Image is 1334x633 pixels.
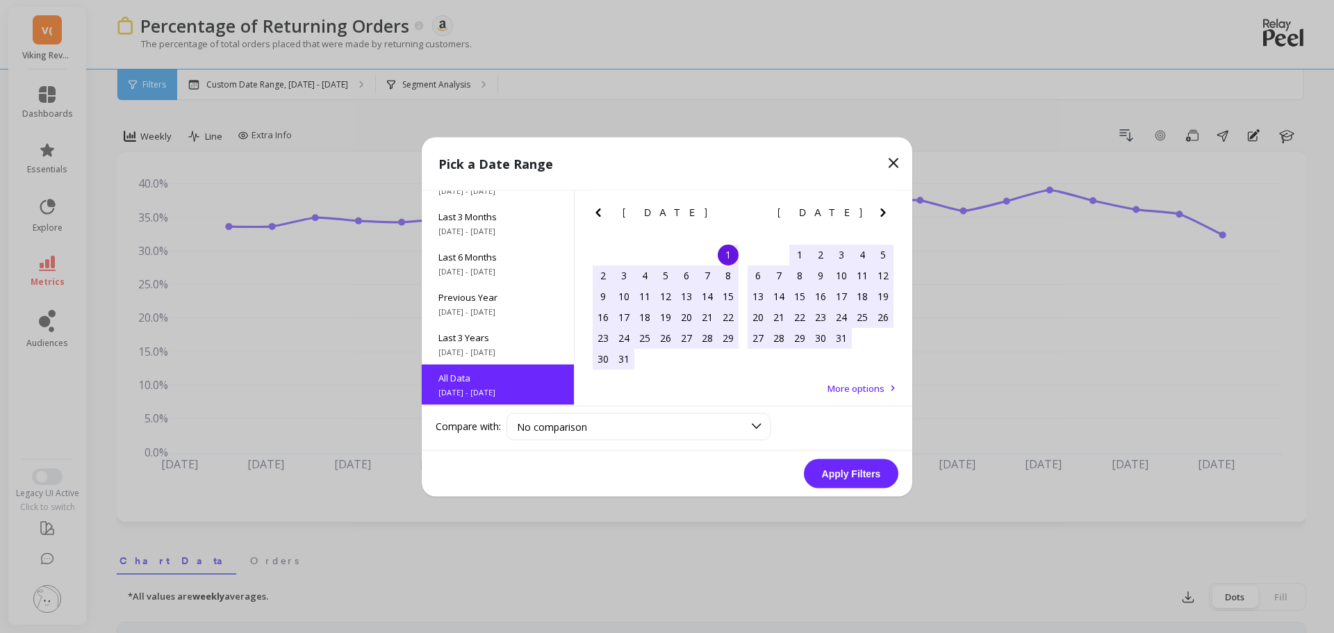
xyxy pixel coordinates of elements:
div: Choose Thursday, July 13th, 2017 [676,286,697,306]
span: More options [827,381,884,394]
div: Choose Thursday, August 10th, 2017 [831,265,852,286]
div: Choose Saturday, July 15th, 2017 [718,286,739,306]
span: No comparison [517,420,587,433]
div: Choose Friday, August 18th, 2017 [852,286,873,306]
div: Choose Friday, August 4th, 2017 [852,244,873,265]
div: Choose Thursday, August 24th, 2017 [831,306,852,327]
div: Choose Saturday, August 19th, 2017 [873,286,894,306]
span: [DATE] [777,206,864,217]
div: Choose Wednesday, August 16th, 2017 [810,286,831,306]
div: Choose Wednesday, August 2nd, 2017 [810,244,831,265]
span: All Data [438,371,557,384]
div: Choose Monday, July 10th, 2017 [614,286,634,306]
div: Choose Monday, August 7th, 2017 [768,265,789,286]
div: Choose Tuesday, July 11th, 2017 [634,286,655,306]
div: Choose Monday, August 21st, 2017 [768,306,789,327]
div: Choose Sunday, July 16th, 2017 [593,306,614,327]
div: Choose Tuesday, August 15th, 2017 [789,286,810,306]
div: Choose Wednesday, August 30th, 2017 [810,327,831,348]
div: Choose Tuesday, July 4th, 2017 [634,265,655,286]
div: Choose Tuesday, July 25th, 2017 [634,327,655,348]
div: Choose Friday, July 21st, 2017 [697,306,718,327]
div: Choose Sunday, July 2nd, 2017 [593,265,614,286]
div: Choose Tuesday, August 8th, 2017 [789,265,810,286]
button: Apply Filters [804,459,898,488]
div: Choose Saturday, August 5th, 2017 [873,244,894,265]
div: Choose Sunday, August 6th, 2017 [748,265,768,286]
div: Choose Thursday, July 27th, 2017 [676,327,697,348]
span: Last 6 Months [438,250,557,263]
div: Choose Monday, July 17th, 2017 [614,306,634,327]
div: Choose Tuesday, August 1st, 2017 [789,244,810,265]
div: Choose Tuesday, July 18th, 2017 [634,306,655,327]
div: month 2017-07 [593,244,739,369]
div: Choose Saturday, July 8th, 2017 [718,265,739,286]
button: Previous Month [590,204,612,226]
div: Choose Monday, July 24th, 2017 [614,327,634,348]
div: Choose Friday, July 7th, 2017 [697,265,718,286]
label: Compare with: [436,420,501,434]
div: Choose Wednesday, August 9th, 2017 [810,265,831,286]
div: Choose Saturday, August 26th, 2017 [873,306,894,327]
div: Choose Monday, July 31st, 2017 [614,348,634,369]
div: Choose Wednesday, July 26th, 2017 [655,327,676,348]
div: Choose Saturday, July 1st, 2017 [718,244,739,265]
div: Choose Wednesday, July 5th, 2017 [655,265,676,286]
div: Choose Friday, July 28th, 2017 [697,327,718,348]
div: Choose Thursday, July 6th, 2017 [676,265,697,286]
button: Next Month [875,204,897,226]
div: Choose Saturday, August 12th, 2017 [873,265,894,286]
button: Previous Month [745,204,767,226]
div: Choose Tuesday, August 29th, 2017 [789,327,810,348]
span: Previous Year [438,290,557,303]
div: Choose Sunday, July 9th, 2017 [593,286,614,306]
span: [DATE] - [DATE] [438,265,557,277]
span: [DATE] [623,206,709,217]
div: Choose Monday, July 3rd, 2017 [614,265,634,286]
div: Choose Friday, July 14th, 2017 [697,286,718,306]
span: [DATE] - [DATE] [438,306,557,317]
span: Last 3 Years [438,331,557,343]
div: Choose Saturday, July 22nd, 2017 [718,306,739,327]
span: [DATE] - [DATE] [438,185,557,196]
span: Last 3 Months [438,210,557,222]
div: Choose Friday, August 11th, 2017 [852,265,873,286]
span: [DATE] - [DATE] [438,346,557,357]
div: Choose Tuesday, August 22nd, 2017 [789,306,810,327]
div: Choose Thursday, July 20th, 2017 [676,306,697,327]
div: Choose Thursday, August 17th, 2017 [831,286,852,306]
div: Choose Sunday, July 30th, 2017 [593,348,614,369]
div: Choose Friday, August 25th, 2017 [852,306,873,327]
div: Choose Saturday, July 29th, 2017 [718,327,739,348]
div: Choose Monday, August 14th, 2017 [768,286,789,306]
span: [DATE] - [DATE] [438,225,557,236]
p: Pick a Date Range [438,154,553,173]
div: Choose Monday, August 28th, 2017 [768,327,789,348]
div: Choose Wednesday, August 23rd, 2017 [810,306,831,327]
div: month 2017-08 [748,244,894,348]
span: [DATE] - [DATE] [438,386,557,397]
div: Choose Wednesday, July 19th, 2017 [655,306,676,327]
div: Choose Wednesday, July 12th, 2017 [655,286,676,306]
div: Choose Thursday, August 31st, 2017 [831,327,852,348]
div: Choose Sunday, August 27th, 2017 [748,327,768,348]
div: Choose Sunday, July 23rd, 2017 [593,327,614,348]
button: Next Month [720,204,742,226]
div: Choose Sunday, August 20th, 2017 [748,306,768,327]
div: Choose Thursday, August 3rd, 2017 [831,244,852,265]
div: Choose Sunday, August 13th, 2017 [748,286,768,306]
